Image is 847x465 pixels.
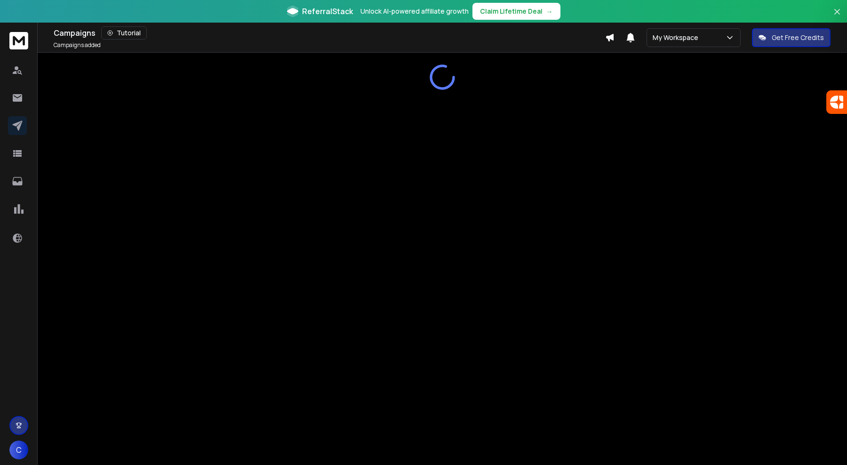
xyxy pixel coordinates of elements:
button: Tutorial [101,26,147,40]
div: Campaigns [54,26,605,40]
button: C [9,441,28,459]
p: Campaigns added [54,41,101,49]
p: Unlock AI-powered affiliate growth [360,7,469,16]
span: → [546,7,553,16]
p: My Workspace [653,33,702,42]
p: Get Free Credits [772,33,824,42]
button: Claim Lifetime Deal→ [472,3,560,20]
button: Close banner [831,6,843,28]
span: ReferralStack [302,6,353,17]
button: Get Free Credits [752,28,831,47]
